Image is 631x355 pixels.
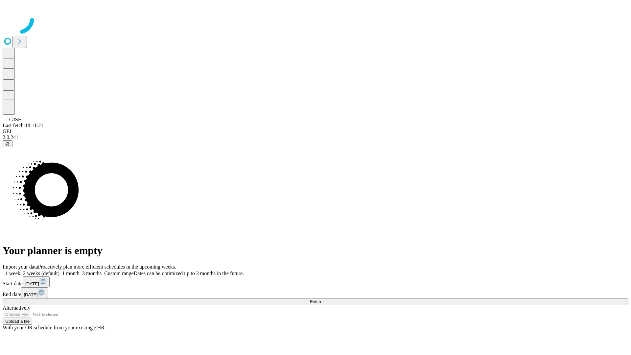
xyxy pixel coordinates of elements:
[5,141,10,146] span: @
[3,325,105,330] span: With your OR schedule from your existing EHR
[3,123,43,128] span: Last fetch: 18:11:21
[9,117,22,122] span: GJSH
[3,305,30,311] span: Alternatively
[310,299,321,304] span: Fetch
[3,287,628,298] div: End date
[25,281,39,286] span: [DATE]
[3,134,628,140] div: 2.0.241
[23,276,50,287] button: [DATE]
[104,271,133,276] span: Custom range
[3,276,628,287] div: Start date
[23,271,59,276] span: 2 weeks (default)
[82,271,102,276] span: 3 months
[3,140,12,147] button: @
[3,318,32,325] button: Upload a file
[3,298,628,305] button: Fetch
[62,271,80,276] span: 1 month
[38,264,176,270] span: Proactively plan more efficient schedules in the upcoming weeks.
[3,245,628,257] h1: Your planner is empty
[21,287,48,298] button: [DATE]
[24,292,37,297] span: [DATE]
[3,129,628,134] div: GEI
[134,271,244,276] span: Dates can be optimized up to 3 months in the future.
[5,271,20,276] span: 1 week
[3,264,38,270] span: Import your data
